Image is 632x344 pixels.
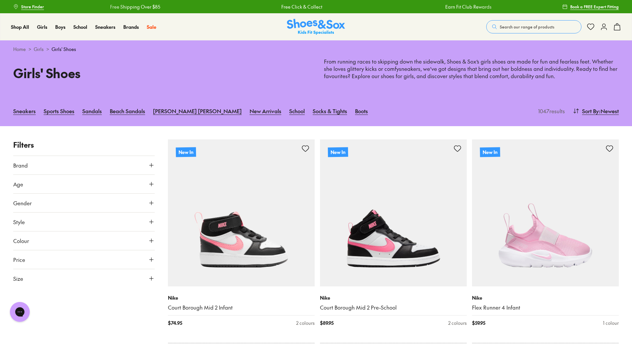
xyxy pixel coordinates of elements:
button: Style [13,213,155,231]
button: Sort By:Newest [573,104,619,118]
a: Earn Fit Club Rewards [445,3,491,10]
a: Sale [147,24,156,30]
a: School [289,104,305,118]
a: sneakers [399,65,420,72]
p: Nike [168,294,315,301]
button: Age [13,175,155,193]
span: $ 74.95 [168,319,182,326]
span: Price [13,256,25,264]
a: Flex Runner 4 Infant [472,304,619,311]
h1: Girls' Shoes [13,64,308,82]
span: Store Finder [21,4,44,10]
iframe: Gorgias live chat messenger [7,300,33,324]
a: Sports Shoes [44,104,74,118]
a: Boys [55,24,65,30]
p: New In [176,147,196,157]
a: Shop All [11,24,29,30]
span: Sort By [582,107,599,115]
a: Free Shipping Over $85 [110,3,160,10]
p: 1047 results [535,107,565,115]
span: : Newest [599,107,619,115]
a: Shoes & Sox [287,19,345,35]
p: New In [328,147,348,157]
a: Home [13,46,26,53]
a: Store Finder [13,1,44,13]
span: Colour [13,237,29,245]
span: Book a FREE Expert Fitting [570,4,619,10]
a: Sneakers [95,24,115,30]
p: Filters [13,139,155,150]
a: Court Borough Mid 2 Pre-School [320,304,467,311]
button: Size [13,269,155,288]
div: 2 colours [296,319,315,326]
a: Boots [355,104,368,118]
a: New Arrivals [250,104,281,118]
button: Gender [13,194,155,212]
button: Search our range of products [486,20,581,33]
span: $ 89.95 [320,319,334,326]
div: > > [13,46,619,53]
span: $ 59.95 [472,319,485,326]
span: Style [13,218,25,226]
button: Price [13,250,155,269]
a: Sandals [82,104,102,118]
a: Sneakers [13,104,36,118]
img: SNS_Logo_Responsive.svg [287,19,345,35]
a: Court Borough Mid 2 Infant [168,304,315,311]
span: Girls' Shoes [52,46,76,53]
span: Brand [13,161,28,169]
a: School [73,24,87,30]
a: New In [320,139,467,286]
a: Book a FREE Expert Fitting [562,1,619,13]
span: Size [13,274,23,282]
p: Nike [472,294,619,301]
span: Gender [13,199,32,207]
span: Age [13,180,23,188]
a: New In [472,139,619,286]
button: Colour [13,231,155,250]
a: Free Click & Collect [281,3,322,10]
a: Girls [37,24,47,30]
p: From running races to skipping down the sidewalk, Shoes & Sox’s girls shoes are made for fun and ... [324,58,619,80]
div: 2 colours [448,319,467,326]
a: Girls [34,46,44,53]
a: Brands [123,24,139,30]
a: Beach Sandals [110,104,145,118]
p: Nike [320,294,467,301]
span: Search our range of products [500,24,554,30]
div: 1 colour [603,319,619,326]
a: Socks & Tights [313,104,347,118]
p: New In [480,147,500,157]
button: Brand [13,156,155,174]
a: [PERSON_NAME] [PERSON_NAME] [153,104,242,118]
a: New In [168,139,315,286]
